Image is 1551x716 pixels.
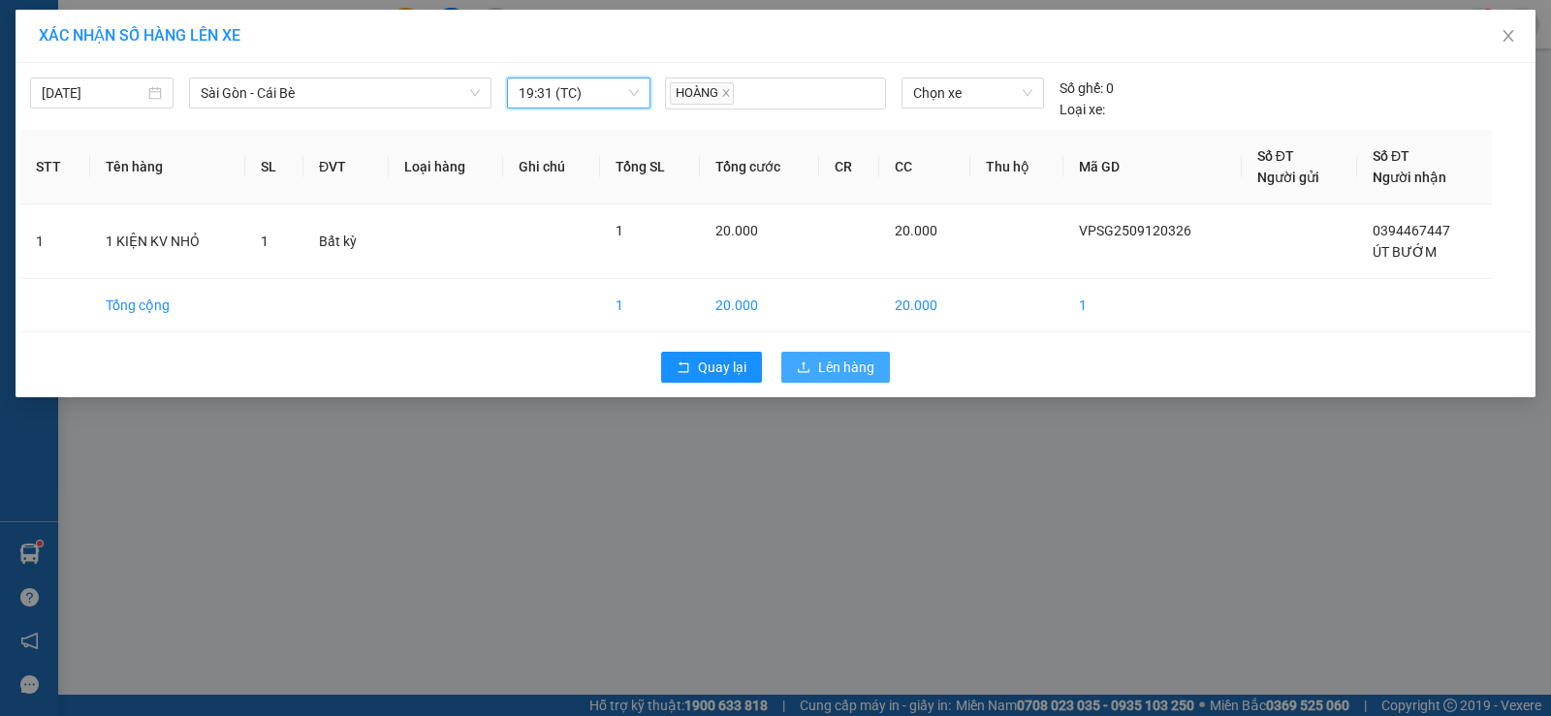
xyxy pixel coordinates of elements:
[1501,28,1516,44] span: close
[700,279,819,332] td: 20.000
[1063,279,1242,332] td: 1
[20,130,90,204] th: STT
[1373,244,1437,260] span: ÚT BƯỚM
[389,130,503,204] th: Loại hàng
[1373,223,1450,238] span: 0394467447
[90,279,245,332] td: Tổng cộng
[698,357,746,378] span: Quay lại
[1079,223,1191,238] span: VPSG2509120326
[90,204,245,279] td: 1 KIỆN KV NHỎ
[600,279,700,332] td: 1
[503,130,599,204] th: Ghi chú
[721,88,731,98] span: close
[781,352,890,383] button: uploadLên hàng
[90,130,245,204] th: Tên hàng
[670,82,734,105] span: HOÀNG
[677,360,690,376] span: rollback
[700,130,819,204] th: Tổng cước
[1257,170,1319,185] span: Người gửi
[879,279,970,332] td: 20.000
[469,87,481,99] span: down
[1060,78,1114,99] div: 0
[245,130,303,204] th: SL
[819,130,879,204] th: CR
[600,130,700,204] th: Tổng SL
[797,360,810,376] span: upload
[879,130,970,204] th: CC
[913,78,1032,108] span: Chọn xe
[1373,148,1409,164] span: Số ĐT
[970,130,1063,204] th: Thu hộ
[715,223,758,238] span: 20.000
[1481,10,1535,64] button: Close
[616,223,623,238] span: 1
[661,352,762,383] button: rollbackQuay lại
[261,233,269,249] span: 1
[201,78,480,108] span: Sài Gòn - Cái Bè
[1060,78,1103,99] span: Số ghế:
[1257,148,1294,164] span: Số ĐT
[20,204,90,279] td: 1
[1060,99,1105,120] span: Loại xe:
[1063,130,1242,204] th: Mã GD
[895,223,937,238] span: 20.000
[519,78,639,108] span: 19:31 (TC)
[818,357,874,378] span: Lên hàng
[1373,170,1446,185] span: Người nhận
[39,26,240,45] span: XÁC NHẬN SỐ HÀNG LÊN XE
[303,204,389,279] td: Bất kỳ
[42,82,144,104] input: 12/09/2025
[303,130,389,204] th: ĐVT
